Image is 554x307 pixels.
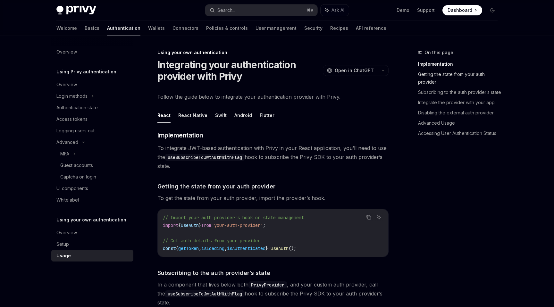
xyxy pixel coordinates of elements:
span: (); [289,245,296,251]
a: Authentication state [51,102,133,113]
a: Implementation [418,59,503,69]
button: Open in ChatGPT [323,65,378,76]
button: Search...⌘K [205,4,317,16]
span: Subscribing to the auth provider’s state [157,269,270,277]
span: Open in ChatGPT [335,67,374,74]
span: } [199,222,201,228]
div: Search... [217,6,235,14]
a: Logging users out [51,125,133,137]
span: , [224,245,227,251]
span: const [163,245,176,251]
a: Setup [51,238,133,250]
div: Overview [56,48,77,56]
a: Captcha on login [51,171,133,183]
span: , [199,245,201,251]
h1: Integrating your authentication provider with Privy [157,59,320,82]
span: isLoading [201,245,224,251]
span: useAuth [271,245,289,251]
div: Setup [56,240,69,248]
div: Logging users out [56,127,95,135]
div: UI components [56,185,88,192]
a: Welcome [56,21,77,36]
span: Dashboard [448,7,472,13]
a: Disabling the external auth provider [418,108,503,118]
a: Basics [85,21,99,36]
span: getToken [178,245,199,251]
span: { [176,245,178,251]
div: Overview [56,229,77,236]
h5: Using Privy authentication [56,68,116,76]
div: Overview [56,81,77,88]
button: Toggle dark mode [487,5,498,15]
span: Follow the guide below to integrate your authentication provider with Privy. [157,92,389,101]
a: Dashboard [442,5,482,15]
span: useAuth [181,222,199,228]
span: 'your-auth-provider' [212,222,263,228]
a: Authentication [107,21,140,36]
span: To integrate JWT-based authentication with Privy in your React application, you’ll need to use th... [157,144,389,170]
span: To get the state from your auth provider, import the provider’s hook. [157,194,389,203]
a: Recipes [330,21,348,36]
a: Whitelabel [51,194,133,206]
a: Security [304,21,323,36]
div: Advanced [56,138,78,146]
div: Login methods [56,92,88,100]
a: Demo [397,7,409,13]
a: Usage [51,250,133,261]
div: Access tokens [56,115,88,123]
span: = [268,245,271,251]
a: Getting the state from your auth provider [418,69,503,87]
a: User management [256,21,297,36]
div: Authentication state [56,104,98,112]
span: import [163,222,178,228]
a: Access tokens [51,113,133,125]
a: Wallets [148,21,165,36]
span: Ask AI [332,7,344,13]
a: Integrate the provider with your app [418,97,503,108]
span: Getting the state from your auth provider [157,182,275,191]
button: Ask AI [321,4,349,16]
div: Whitelabel [56,196,79,204]
h5: Using your own authentication [56,216,126,224]
a: API reference [356,21,386,36]
button: Flutter [260,108,274,123]
div: Usage [56,252,71,260]
button: Android [234,108,252,123]
span: // Get auth details from your provider [163,238,260,244]
a: Overview [51,46,133,58]
span: ⌘ K [307,8,314,13]
button: Copy the contents from the code block [365,213,373,221]
span: } [265,245,268,251]
span: { [178,222,181,228]
code: useSubscribeToJwtAuthWithFlag [165,290,245,297]
a: Support [417,7,435,13]
span: from [201,222,212,228]
div: Guest accounts [60,162,93,169]
a: Overview [51,227,133,238]
button: React [157,108,171,123]
span: Implementation [157,131,203,140]
button: Ask AI [375,213,383,221]
a: Connectors [172,21,198,36]
span: ; [263,222,265,228]
a: Advanced Usage [418,118,503,128]
img: dark logo [56,6,96,15]
button: React Native [178,108,207,123]
a: Guest accounts [51,160,133,171]
a: Accessing User Authentication Status [418,128,503,138]
code: PrivyProvider [248,281,287,288]
a: Subscribing to the auth provider’s state [418,87,503,97]
div: Using your own authentication [157,49,389,56]
span: // Import your auth provider's hook or state management [163,215,304,220]
button: Swift [215,108,227,123]
span: isAuthenticated [227,245,265,251]
a: UI components [51,183,133,194]
code: useSubscribeToJwtAuthWithFlag [165,154,245,161]
div: MFA [60,150,69,158]
a: Policies & controls [206,21,248,36]
a: Overview [51,79,133,90]
div: Captcha on login [60,173,96,181]
span: In a component that lives below both , and your custom auth provider, call the hook to subscribe ... [157,280,389,307]
span: On this page [424,49,453,56]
